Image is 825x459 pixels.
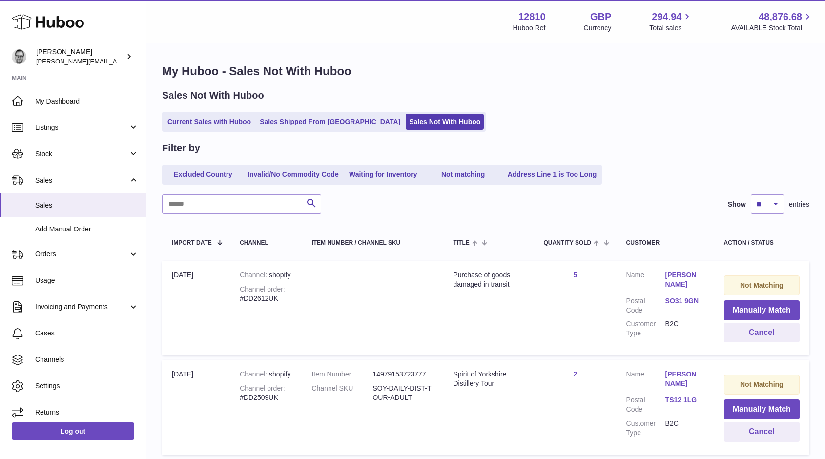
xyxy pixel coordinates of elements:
img: alex@digidistiller.com [12,49,26,64]
span: [PERSON_NAME][EMAIL_ADDRESS][DOMAIN_NAME] [36,57,196,65]
span: Settings [35,381,139,391]
span: Cases [35,329,139,338]
a: Current Sales with Huboo [164,114,254,130]
strong: Channel order [240,285,285,293]
dt: Name [626,370,665,391]
a: TS12 1LG [665,396,704,405]
span: Stock [35,149,128,159]
dd: SOY-DAILY-DIST-TOUR-ADULT [372,384,433,402]
strong: Channel [240,370,269,378]
div: Action / Status [724,240,800,246]
h2: Sales Not With Huboo [162,89,264,102]
div: Purchase of goods damaged in transit [453,271,524,289]
a: 294.94 Total sales [649,10,693,33]
td: [DATE] [162,360,230,454]
dt: Channel SKU [311,384,372,402]
a: [PERSON_NAME] [665,370,704,388]
strong: Channel [240,271,269,279]
a: 5 [573,271,577,279]
span: Channels [35,355,139,364]
span: Listings [35,123,128,132]
div: [PERSON_NAME] [36,47,124,66]
button: Manually Match [724,300,800,320]
strong: GBP [590,10,611,23]
span: Invoicing and Payments [35,302,128,312]
div: Spirit of Yorkshire Distillery Tour [453,370,524,388]
span: Orders [35,250,128,259]
a: 2 [573,370,577,378]
span: 294.94 [652,10,681,23]
dd: 14979153723777 [372,370,433,379]
div: Customer [626,240,704,246]
div: Huboo Ref [513,23,546,33]
td: [DATE] [162,261,230,355]
a: Invalid/No Commodity Code [244,167,342,183]
div: shopify [240,271,292,280]
span: Returns [35,408,139,417]
button: Manually Match [724,399,800,419]
div: Channel [240,240,292,246]
dt: Postal Code [626,396,665,414]
span: Add Manual Order [35,225,139,234]
h2: Filter by [162,142,200,155]
a: Sales Shipped From [GEOGRAPHIC_DATA] [256,114,404,130]
span: Quantity Sold [543,240,591,246]
div: #DD2509UK [240,384,292,402]
dt: Customer Type [626,419,665,438]
strong: Channel order [240,384,285,392]
button: Cancel [724,323,800,343]
a: Sales Not With Huboo [406,114,484,130]
dt: Postal Code [626,296,665,315]
a: Not matching [424,167,502,183]
a: Address Line 1 is Too Long [504,167,600,183]
dt: Customer Type [626,319,665,338]
span: Import date [172,240,212,246]
a: 48,876.68 AVAILABLE Stock Total [731,10,813,33]
strong: Not Matching [740,380,784,388]
dd: B2C [665,319,704,338]
div: Currency [584,23,612,33]
div: #DD2612UK [240,285,292,303]
a: SO31 9GN [665,296,704,306]
a: Excluded Country [164,167,242,183]
span: 48,876.68 [759,10,802,23]
strong: Not Matching [740,281,784,289]
dt: Item Number [311,370,372,379]
span: Usage [35,276,139,285]
dd: B2C [665,419,704,438]
strong: 12810 [518,10,546,23]
h1: My Huboo - Sales Not With Huboo [162,63,809,79]
span: entries [789,200,809,209]
button: Cancel [724,422,800,442]
a: Waiting for Inventory [344,167,422,183]
span: My Dashboard [35,97,139,106]
span: AVAILABLE Stock Total [731,23,813,33]
span: Sales [35,201,139,210]
div: Item Number / Channel SKU [311,240,433,246]
label: Show [728,200,746,209]
div: shopify [240,370,292,379]
span: Sales [35,176,128,185]
a: [PERSON_NAME] [665,271,704,289]
span: Title [453,240,469,246]
dt: Name [626,271,665,292]
a: Log out [12,422,134,440]
span: Total sales [649,23,693,33]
